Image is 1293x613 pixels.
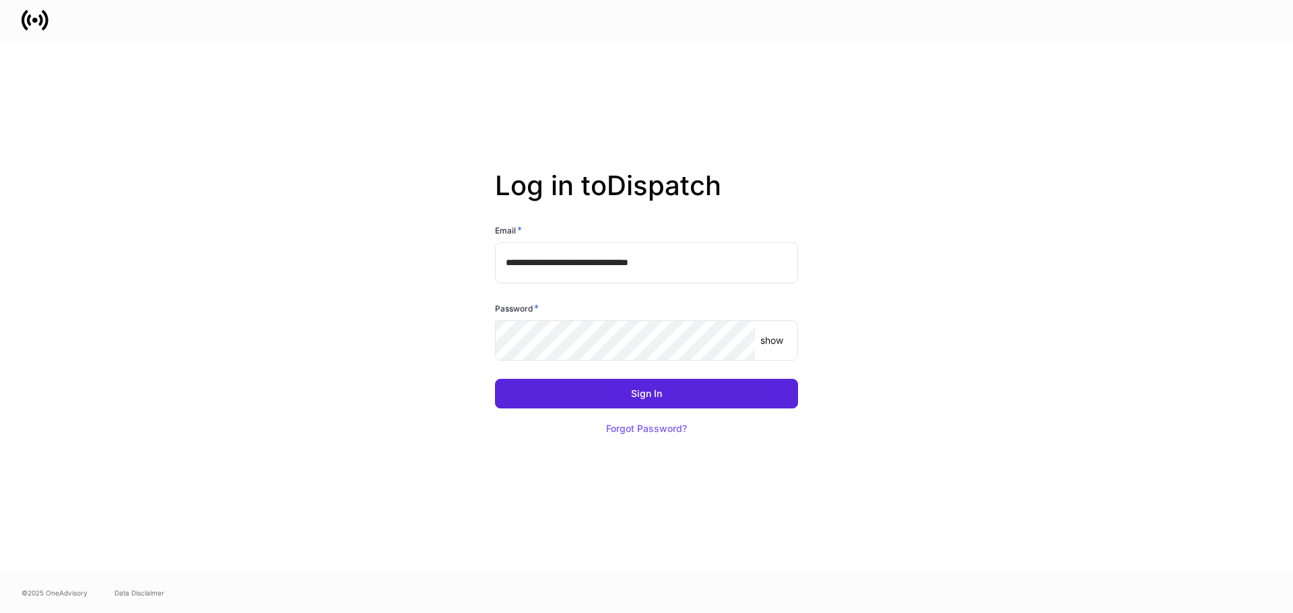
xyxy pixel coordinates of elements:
a: Data Disclaimer [114,587,164,598]
button: Forgot Password? [589,414,704,443]
button: Sign In [495,379,798,408]
p: show [760,334,783,347]
div: Sign In [631,389,662,398]
span: © 2025 OneAdvisory [22,587,88,598]
div: Forgot Password? [606,424,687,433]
h6: Password [495,301,539,315]
h2: Log in to Dispatch [495,170,798,223]
h6: Email [495,223,522,237]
